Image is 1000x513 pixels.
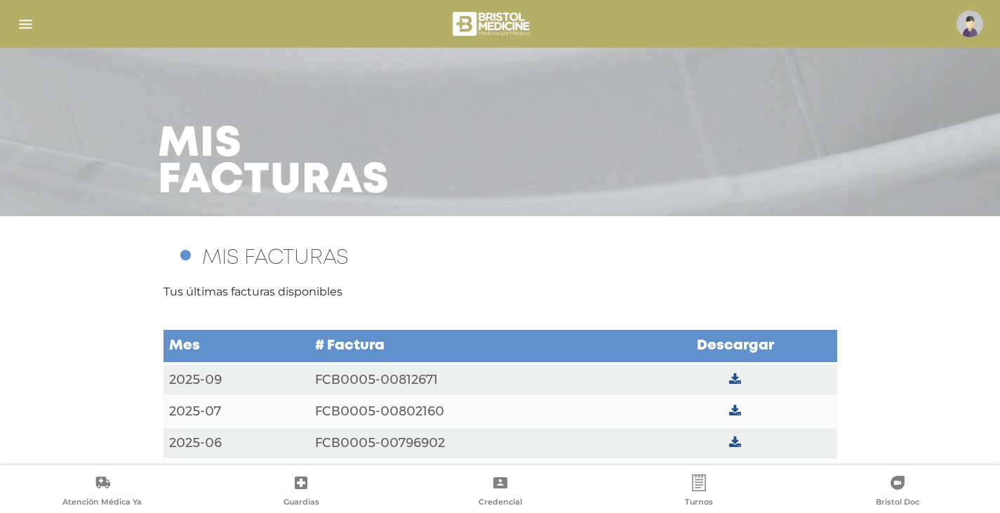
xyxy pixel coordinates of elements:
[284,497,319,509] span: Guardias
[164,396,310,427] td: 2025-07
[158,126,389,199] h3: Mis facturas
[202,248,348,267] span: MIS FACTURAS
[309,396,634,427] td: FCB0005-00802160
[164,329,310,364] td: Mes
[17,15,34,33] img: Cober_menu-lines-white.svg
[164,284,837,300] p: Tus últimas facturas disponibles
[401,474,599,510] a: Credencial
[956,11,983,37] img: profile-placeholder.svg
[599,474,798,510] a: Turnos
[309,364,634,396] td: FCB0005-00812671
[451,7,534,41] img: bristol-medicine-blanco.png
[164,427,310,459] td: 2025-06
[685,497,713,509] span: Turnos
[309,329,634,364] td: # Factura
[164,364,310,396] td: 2025-09
[3,474,201,510] a: Atención Médica Ya
[634,329,836,364] td: Descargar
[309,427,634,459] td: FCB0005-00796902
[201,474,400,510] a: Guardias
[876,497,919,509] span: Bristol Doc
[479,497,522,509] span: Credencial
[62,497,142,509] span: Atención Médica Ya
[799,474,997,510] a: Bristol Doc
